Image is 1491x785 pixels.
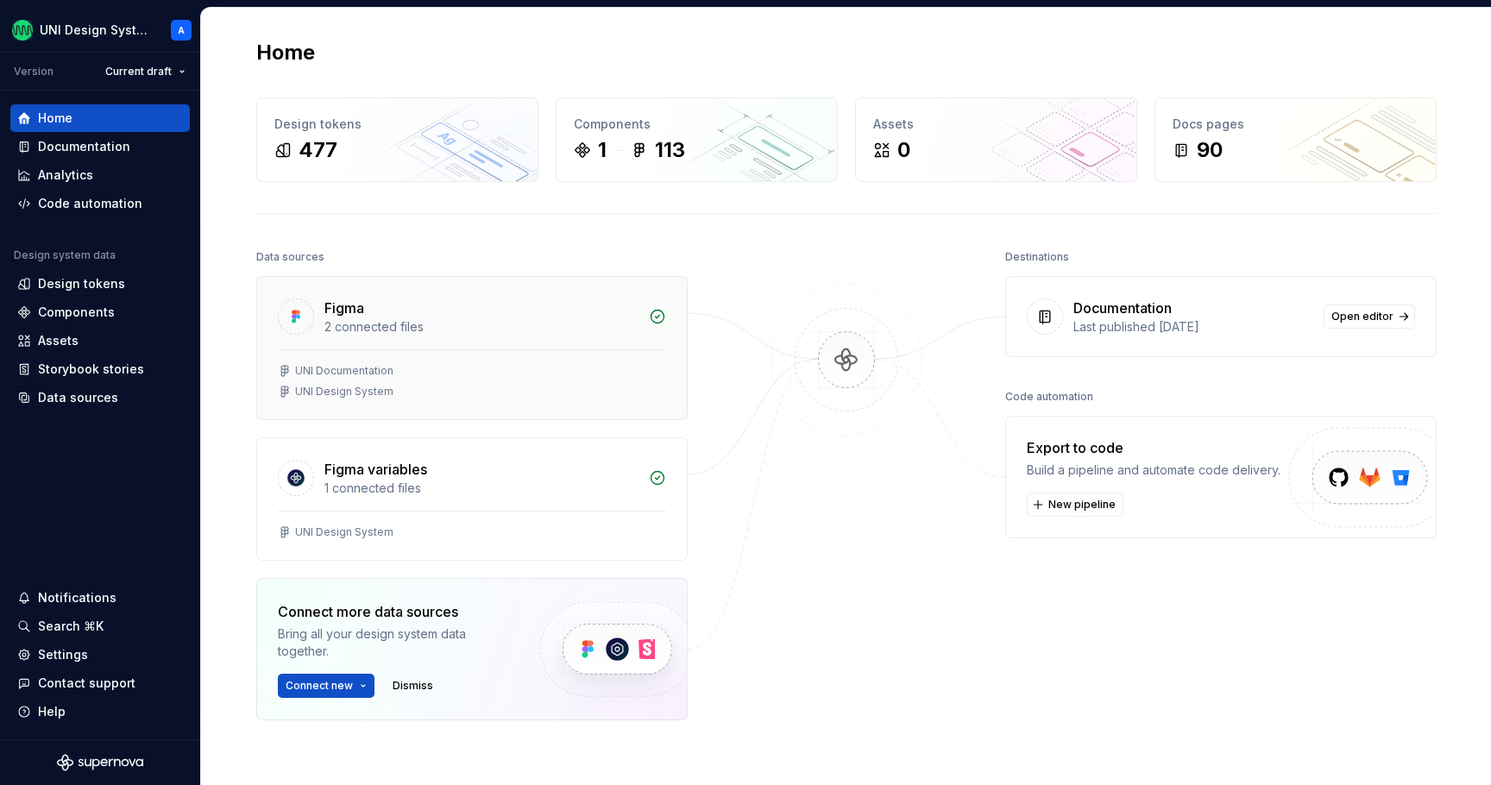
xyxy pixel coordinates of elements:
div: A [178,23,185,37]
a: Data sources [10,384,190,411]
a: Components [10,298,190,326]
div: UNI Design System [295,385,393,399]
button: Search ⌘K [10,612,190,640]
div: 1 connected files [324,480,639,497]
div: Documentation [1073,298,1172,318]
div: Design tokens [274,116,520,133]
div: Figma variables [324,459,427,480]
h2: Home [256,39,315,66]
div: Code automation [38,195,142,212]
div: UNI Design System [295,525,393,539]
button: UNI Design SystemA [3,11,197,48]
div: Code automation [1005,385,1093,409]
div: Figma [324,298,364,318]
a: Code automation [10,190,190,217]
div: UNI Design System [40,22,150,39]
span: Open editor [1331,310,1393,323]
span: Dismiss [393,679,433,693]
button: Help [10,698,190,725]
a: Assets0 [855,97,1137,182]
a: Figma variables1 connected filesUNI Design System [256,437,688,561]
span: Connect new [286,679,353,693]
div: Notifications [38,589,116,606]
div: 477 [299,136,337,164]
div: Version [14,65,53,78]
div: Export to code [1027,437,1280,458]
div: Home [38,110,72,127]
div: Build a pipeline and automate code delivery. [1027,462,1280,479]
img: ed2d80fa-d191-4600-873e-e5d010efb887.png [12,20,33,41]
div: Settings [38,646,88,663]
a: Documentation [10,133,190,160]
a: Design tokens [10,270,190,298]
div: Destinations [1005,245,1069,269]
a: Home [10,104,190,132]
div: Design tokens [38,275,125,292]
div: Components [38,304,115,321]
a: Analytics [10,161,190,189]
div: 0 [897,136,910,164]
div: Analytics [38,166,93,184]
span: Current draft [105,65,172,78]
button: Connect new [278,674,374,698]
button: Notifications [10,584,190,612]
div: Design system data [14,248,116,262]
div: 1 [598,136,607,164]
a: Figma2 connected filesUNI DocumentationUNI Design System [256,276,688,420]
span: New pipeline [1048,498,1116,512]
a: Docs pages90 [1154,97,1437,182]
div: Assets [873,116,1119,133]
div: Docs pages [1173,116,1419,133]
div: Data sources [38,389,118,406]
button: Current draft [98,60,193,84]
a: Assets [10,327,190,355]
div: Bring all your design system data together. [278,625,511,660]
div: UNI Documentation [295,364,393,378]
a: Settings [10,641,190,669]
button: New pipeline [1027,493,1123,517]
div: Search ⌘K [38,618,104,635]
svg: Supernova Logo [57,754,143,771]
div: Contact support [38,675,135,692]
a: Storybook stories [10,355,190,383]
div: 90 [1197,136,1223,164]
div: Storybook stories [38,361,144,378]
div: Last published [DATE] [1073,318,1313,336]
div: Components [574,116,820,133]
div: 2 connected files [324,318,639,336]
div: Connect more data sources [278,601,511,622]
button: Contact support [10,669,190,697]
a: Components1113 [556,97,838,182]
a: Open editor [1324,305,1415,329]
div: Help [38,703,66,720]
div: 113 [655,136,685,164]
div: Data sources [256,245,324,269]
a: Design tokens477 [256,97,538,182]
div: Assets [38,332,79,349]
button: Dismiss [385,674,441,698]
div: Documentation [38,138,130,155]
